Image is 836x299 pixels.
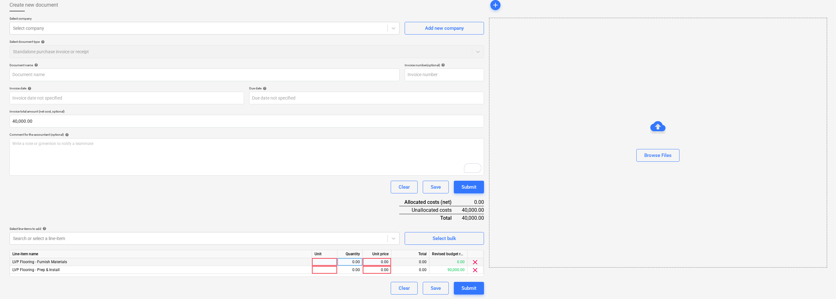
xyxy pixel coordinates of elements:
[454,181,484,193] button: Submit
[10,1,58,9] span: Create new document
[363,250,391,258] div: Unit price
[391,258,429,266] div: 0.00
[340,266,360,274] div: 0.00
[636,149,680,162] button: Browse Files
[429,266,468,274] div: 90,000.00
[262,87,267,90] span: help
[12,260,67,264] span: LVP Flooring - Furnish Materials
[10,86,244,90] div: Invoice date
[41,227,46,231] span: help
[461,284,476,292] div: Submit
[10,63,400,67] div: Document name
[492,1,499,9] span: add
[26,87,31,90] span: help
[489,18,827,268] div: Browse Files
[399,183,410,191] div: Clear
[10,227,400,231] div: Select line-items to add
[804,269,836,299] iframe: Chat Widget
[429,258,468,266] div: 0.00
[431,284,441,292] div: Save
[644,151,672,159] div: Browse Files
[10,133,484,137] div: Comment for the accountant (optional)
[391,282,418,295] button: Clear
[472,266,479,274] span: clear
[10,92,244,104] input: Invoice date not specified
[33,63,38,67] span: help
[461,183,476,191] div: Submit
[10,250,312,258] div: Line-item name
[399,284,410,292] div: Clear
[462,198,484,206] div: 0.00
[405,68,484,81] input: Invoice number
[10,109,484,115] p: Invoice total amount (net cost, optional)
[454,282,484,295] button: Submit
[12,268,60,272] span: LVP Flooring - Prep & Install
[425,24,464,32] div: Add new company
[391,250,429,258] div: Total
[423,181,449,193] button: Save
[10,138,484,176] div: To enrich screen reader interactions, please activate Accessibility in Grammarly extension settings
[405,232,484,245] button: Select bulk
[337,250,363,258] div: Quantity
[340,258,360,266] div: 0.00
[10,68,400,81] input: Document name
[249,92,484,104] input: Due date not specified
[10,115,484,127] input: Invoice total amount (net cost, optional)
[10,40,484,44] div: Select document type
[405,63,484,67] div: Invoice number (optional)
[431,183,441,191] div: Save
[462,206,484,214] div: 40,000.00
[249,86,484,90] div: Due date
[40,40,45,44] span: help
[391,181,418,193] button: Clear
[10,16,400,22] p: Select company
[365,258,388,266] div: 0.00
[399,206,462,214] div: Unallocated costs
[64,133,69,137] span: help
[365,266,388,274] div: 0.00
[399,198,462,206] div: Allocated costs (net)
[423,282,449,295] button: Save
[433,234,456,243] div: Select bulk
[462,214,484,222] div: 40,000.00
[391,266,429,274] div: 0.00
[312,250,337,258] div: Unit
[472,258,479,266] span: clear
[405,22,484,35] button: Add new company
[399,214,462,222] div: Total
[440,63,445,67] span: help
[429,250,468,258] div: Revised budget remaining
